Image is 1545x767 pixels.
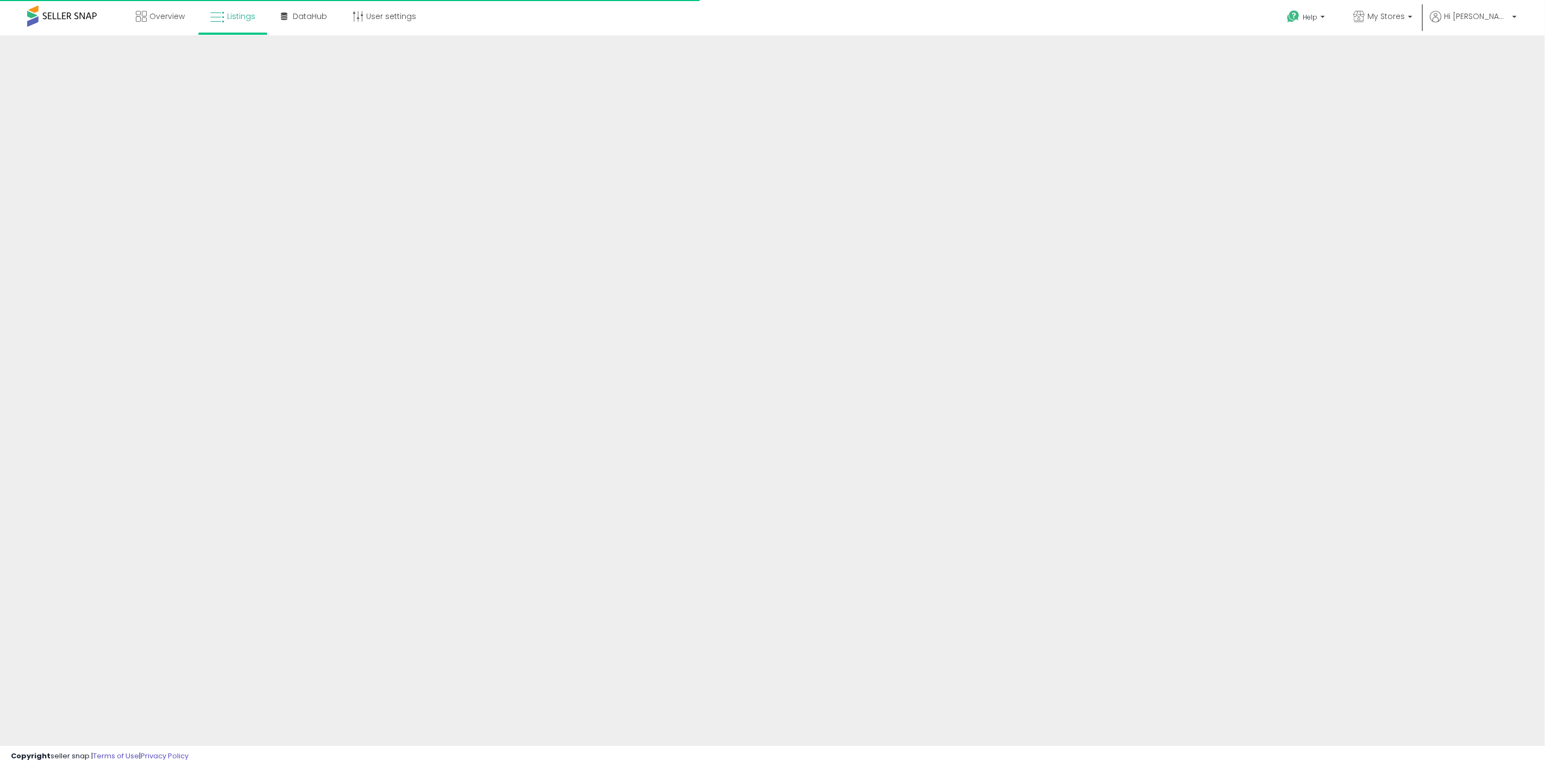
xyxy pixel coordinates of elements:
span: Hi [PERSON_NAME] [1444,11,1509,22]
span: Help [1303,12,1317,22]
span: Overview [149,11,185,22]
a: Hi [PERSON_NAME] [1430,11,1517,35]
span: My Stores [1367,11,1405,22]
a: Help [1278,2,1336,35]
span: DataHub [293,11,327,22]
span: Listings [227,11,255,22]
i: Get Help [1286,10,1300,23]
